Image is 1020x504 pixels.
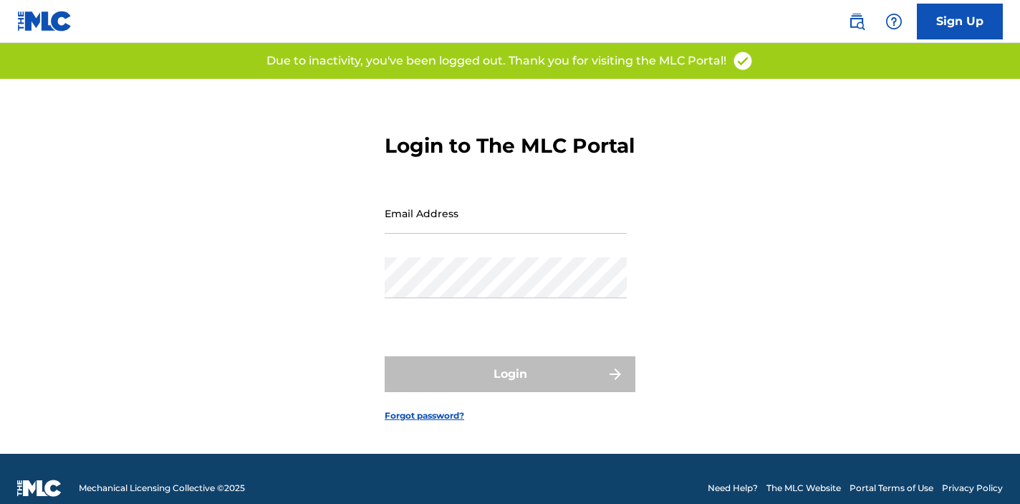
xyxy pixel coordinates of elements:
a: The MLC Website [766,482,841,495]
img: logo [17,480,62,497]
a: Portal Terms of Use [850,482,933,495]
img: access [732,50,754,72]
a: Privacy Policy [942,482,1003,495]
iframe: Chat Widget [948,435,1020,504]
span: Mechanical Licensing Collective © 2025 [79,482,245,495]
a: Public Search [842,7,871,36]
img: MLC Logo [17,11,72,32]
a: Forgot password? [385,409,464,422]
img: search [848,13,865,30]
h3: Login to The MLC Portal [385,133,635,158]
img: help [885,13,903,30]
a: Sign Up [917,4,1003,39]
div: Help [880,7,908,36]
p: Due to inactivity, you've been logged out. Thank you for visiting the MLC Portal! [266,52,726,70]
a: Need Help? [708,482,758,495]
